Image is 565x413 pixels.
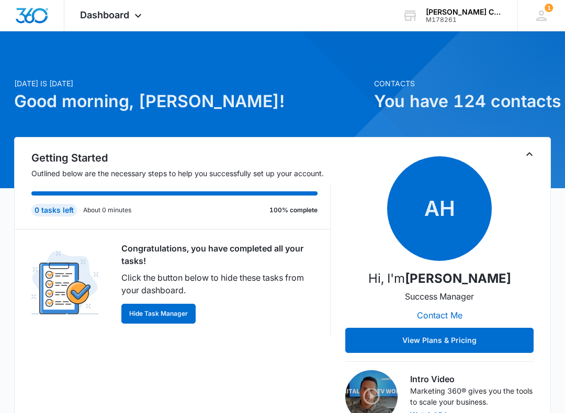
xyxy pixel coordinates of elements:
span: 1 [545,4,553,12]
div: 0 tasks left [31,204,77,216]
span: Dashboard [80,9,129,20]
p: Marketing 360® gives you the tools to scale your business. [410,385,534,407]
p: Congratulations, you have completed all your tasks! [121,242,318,267]
h3: Intro Video [410,373,534,385]
div: account name [426,8,502,16]
p: Click the button below to hide these tasks from your dashboard. [121,271,318,296]
button: Toggle Collapse [523,148,536,160]
button: View Plans & Pricing [345,328,534,353]
p: Contacts [374,78,551,89]
p: 100% complete [269,205,318,215]
button: Contact Me [406,303,473,328]
div: account id [426,16,502,24]
h1: You have 124 contacts [374,89,551,114]
p: Outlined below are the necessary steps to help you successfully set up your account. [31,168,331,179]
p: Success Manager [405,290,474,303]
p: [DATE] is [DATE] [14,78,368,89]
div: notifications count [545,4,553,12]
p: About 0 minutes [83,205,131,215]
h1: Good morning, [PERSON_NAME]! [14,89,368,114]
button: Hide Task Manager [121,304,196,324]
strong: [PERSON_NAME] [405,271,511,286]
h2: Getting Started [31,150,331,166]
span: AH [387,156,492,261]
p: Hi, I'm [368,269,511,288]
